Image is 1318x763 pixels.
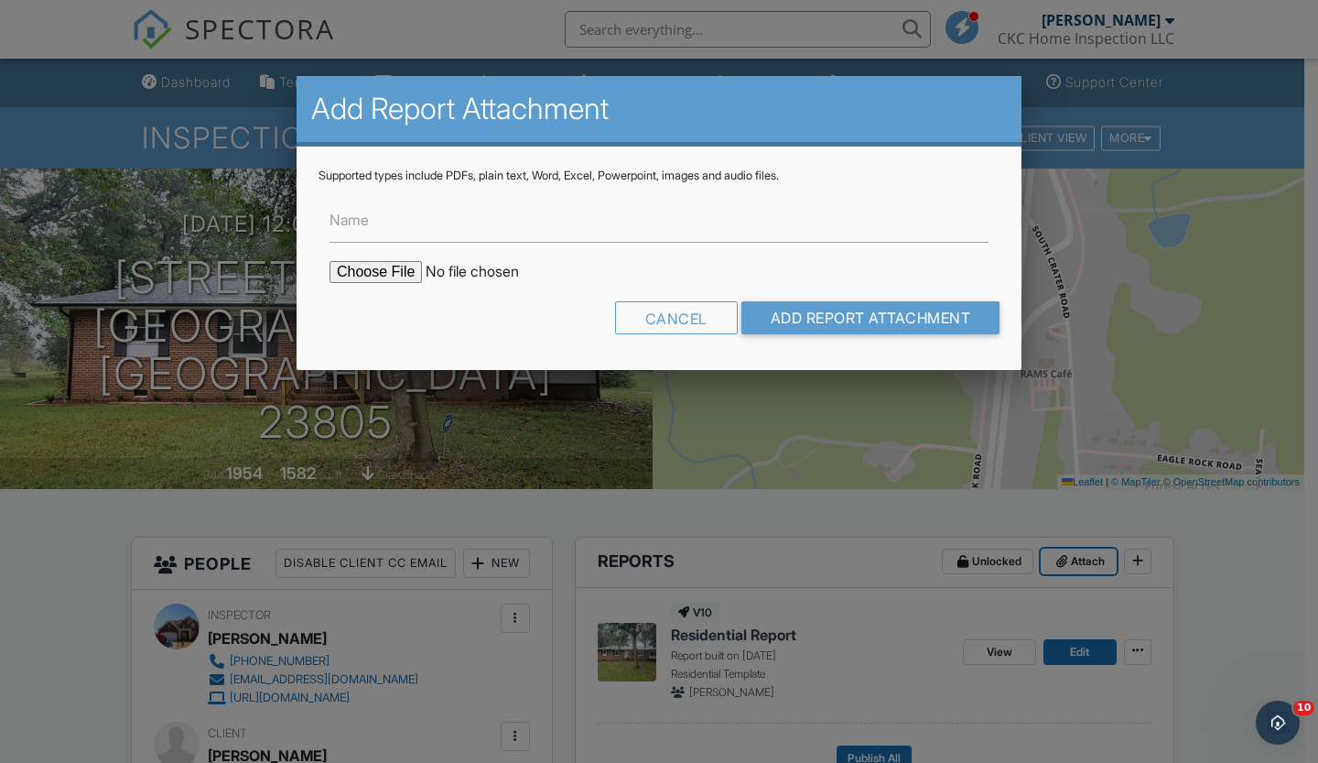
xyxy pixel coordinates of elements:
[319,169,999,183] div: Supported types include PDFs, plain text, Word, Excel, Powerpoint, images and audio files.
[329,210,369,230] label: Name
[615,301,738,334] div: Cancel
[1293,701,1314,715] span: 10
[311,91,1007,127] h2: Add Report Attachment
[741,301,1000,334] input: Add Report Attachment
[1256,701,1300,745] iframe: Intercom live chat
